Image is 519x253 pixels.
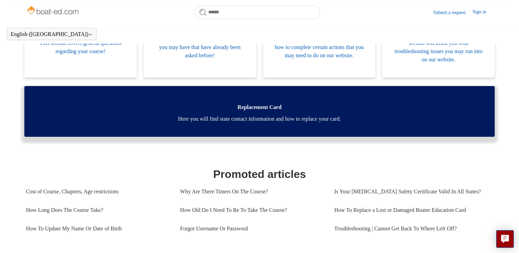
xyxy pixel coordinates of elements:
[334,201,488,219] a: How To Replace a Lost or Damaged Boater Education Card
[273,35,365,60] span: Here you will get step-by-step guides on how to complete certain actions that you may need to do ...
[35,103,485,111] span: Replacement Card
[194,5,320,19] input: Search
[154,35,246,60] span: This section will answer questions that you may have that have already been asked before!
[24,86,495,137] a: Replacement Card Here you will find state contact information and how to replace your card.
[26,182,170,201] a: Cost of Course, Chapters, Age restrictions
[496,230,514,248] button: Live chat
[180,219,324,238] a: Forgot Username Or Password
[180,182,324,201] a: Why Are There Timers On The Course?
[472,8,493,16] a: Sign in
[26,219,170,238] a: How To Update My Name Or Date of Birth
[334,182,488,201] a: Is Your [MEDICAL_DATA] Safety Certificate Valid In All States?
[11,31,93,37] button: English ([GEOGRAPHIC_DATA])
[392,31,484,64] span: Running into Technical issues? This section will assist you with troubleshooting issues you may r...
[180,201,324,219] a: How Old Do I Need To Be To Take The Course?
[26,166,493,182] h1: Promoted articles
[35,115,485,123] span: Here you will find state contact information and how to replace your card.
[334,219,488,238] a: Troubleshooting | Cannot Get Back To Where Left Off?
[26,4,81,18] img: Boat-Ed Help Center home page
[35,39,127,56] span: This section covers general questions regarding your course!
[433,9,472,16] a: Submit a request
[26,201,170,219] a: How Long Does The Course Take?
